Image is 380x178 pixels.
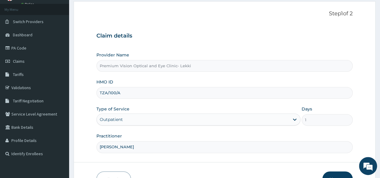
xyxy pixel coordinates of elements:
span: Tariff Negotiation [13,98,44,104]
p: Step 1 of 2 [96,11,353,17]
label: Provider Name [96,52,129,58]
input: Enter Name [96,141,353,153]
span: We're online! [35,52,83,112]
div: Navigation go back [7,33,16,42]
span: Dashboard [13,32,32,38]
div: Minimize live chat window [99,3,113,17]
input: Enter HMO ID [96,87,353,99]
label: HMO ID [96,79,113,85]
span: Tariffs [13,72,24,77]
a: Online [21,2,35,6]
img: d_794563401_company_1708531726252_794563401 [20,30,33,45]
label: Type of Service [96,106,129,112]
span: Switch Providers [13,19,44,24]
label: Practitioner [96,133,122,139]
span: Claims [13,59,25,64]
div: Outpatient [100,116,123,122]
h3: Claim details [96,33,353,39]
label: Days [302,106,312,112]
textarea: Type your message and hit 'Enter' [3,116,114,137]
div: Chat with us now [40,34,110,41]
